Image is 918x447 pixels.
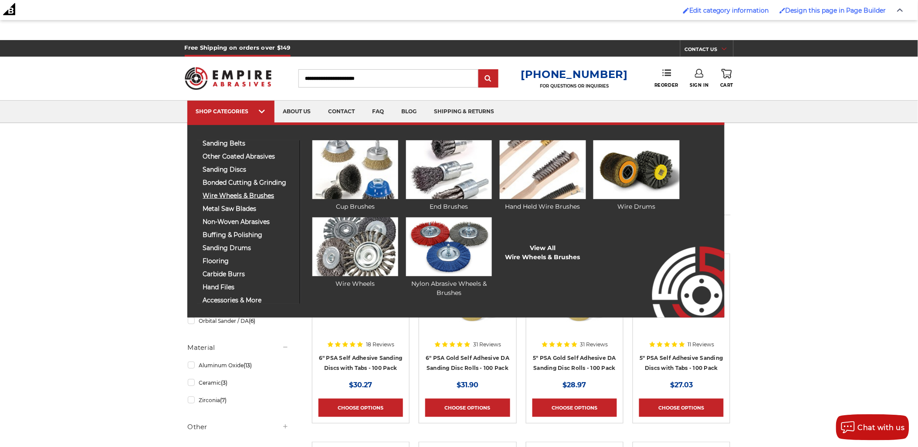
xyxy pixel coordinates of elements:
[640,355,723,371] a: 5" PSA Self Adhesive Sanding Discs with Tabs - 100 Pack
[312,217,398,288] a: Wire Wheels
[274,101,320,123] a: about us
[533,355,616,371] a: 5" PSA Gold Self Adhesive DA Sanding Disc Rolls - 100 Pack
[220,397,227,403] span: (7)
[521,68,628,81] a: [PHONE_NUMBER]
[364,101,393,123] a: faq
[196,108,266,115] div: SHOP CATEGORIES
[185,40,291,57] h5: Free Shipping on orders over $149
[689,7,769,14] span: Edit category information
[720,69,733,88] a: Cart
[406,140,492,211] a: End Brushes
[393,101,426,123] a: blog
[639,399,724,417] a: Choose Options
[188,393,289,408] a: Zirconia
[720,82,733,88] span: Cart
[679,2,773,19] a: Enabled brush for category edit Edit category information
[836,414,909,440] button: Chat with us
[203,232,293,238] span: buffing & polishing
[203,206,293,212] span: metal saw blades
[188,313,289,328] a: Orbital Sander / DA
[779,7,786,14] img: Enabled brush for page builder edit.
[188,342,289,353] h5: Material
[188,358,289,373] a: Aluminum Oxide
[185,61,272,95] img: Empire Abrasives
[203,179,293,186] span: bonded cutting & grinding
[426,101,503,123] a: shipping & returns
[320,101,364,123] a: contact
[312,217,398,276] img: Wire Wheels
[319,355,403,371] a: 6" PSA Self Adhesive Sanding Discs with Tabs - 100 Pack
[203,271,293,278] span: carbide burrs
[426,355,509,371] a: 6" PSA Gold Self Adhesive DA Sanding Disc Rolls - 100 Pack
[654,82,678,88] span: Reorder
[593,140,679,211] a: Wire Drums
[244,362,252,369] span: (13)
[521,83,628,89] p: FOR QUESTIONS OR INQUIRIES
[690,82,709,88] span: Sign In
[203,245,293,251] span: sanding drums
[500,140,586,199] img: Hand Held Wire Brushes
[221,379,227,386] span: (3)
[500,140,586,211] a: Hand Held Wire Brushes
[688,342,715,347] span: 11 Reviews
[366,342,394,347] span: 18 Reviews
[858,423,905,432] span: Chat with us
[580,342,608,347] span: 31 Reviews
[775,2,891,19] a: Enabled brush for page builder edit. Design this page in Page Builder
[203,153,293,160] span: other coated abrasives
[312,140,398,199] img: Cup Brushes
[685,44,733,57] a: CONTACT US
[897,8,903,12] img: Close Admin Bar
[349,381,372,389] span: $30.27
[406,217,492,276] img: Nylon Abrasive Wheels & Brushes
[203,219,293,225] span: non-woven abrasives
[249,318,255,324] span: (6)
[312,140,398,211] a: Cup Brushes
[203,297,293,304] span: accessories & more
[425,399,510,417] a: Choose Options
[683,7,689,14] img: Enabled brush for category edit
[203,284,293,291] span: hand files
[593,140,679,199] img: Wire Drums
[457,381,478,389] span: $31.90
[203,258,293,264] span: flooring
[670,381,693,389] span: $27.03
[637,221,725,318] img: Empire Abrasives Logo Image
[406,217,492,298] a: Nylon Abrasive Wheels & Brushes
[480,70,497,88] input: Submit
[203,166,293,173] span: sanding discs
[654,69,678,88] a: Reorder
[563,381,586,389] span: $28.97
[505,244,580,262] a: View AllWire Wheels & Brushes
[188,422,289,432] h5: Other
[786,7,886,14] span: Design this page in Page Builder
[473,342,501,347] span: 31 Reviews
[203,140,293,147] span: sanding belts
[203,193,293,199] span: wire wheels & brushes
[406,140,492,199] img: End Brushes
[318,399,403,417] a: Choose Options
[532,399,617,417] a: Choose Options
[188,375,289,390] a: Ceramic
